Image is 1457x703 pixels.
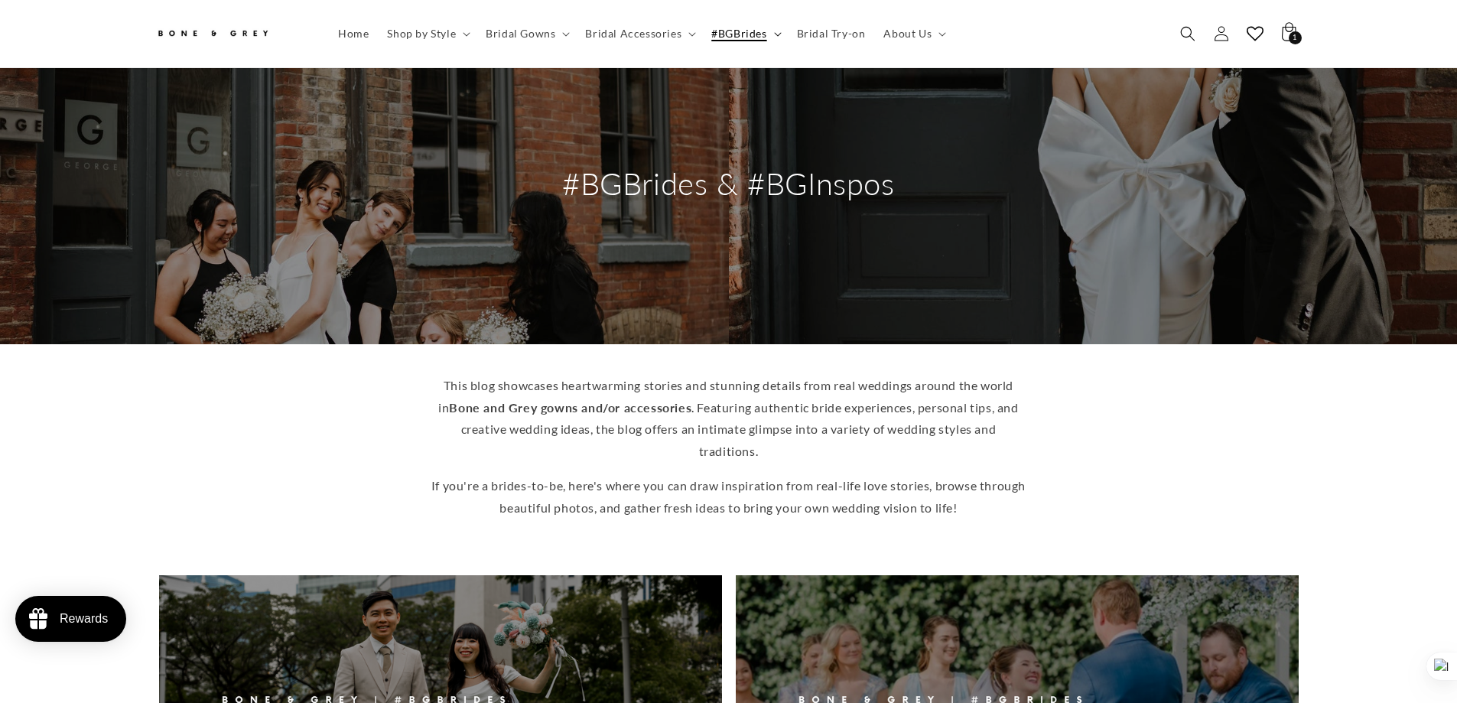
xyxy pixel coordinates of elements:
[562,164,895,203] h2: #BGBrides & #BGInspos
[155,21,270,47] img: Bone and Grey Bridal
[60,612,108,626] div: Rewards
[431,375,1027,463] p: This blog showcases heartwarming stories and stunning details from real weddings around the world...
[486,27,555,41] span: Bridal Gowns
[585,27,681,41] span: Bridal Accessories
[449,400,691,415] strong: Bone and Grey gowns and/or accessories
[1171,17,1205,50] summary: Search
[874,18,952,50] summary: About Us
[329,18,378,50] a: Home
[788,18,875,50] a: Bridal Try-on
[338,27,369,41] span: Home
[576,18,702,50] summary: Bridal Accessories
[378,18,476,50] summary: Shop by Style
[149,15,314,52] a: Bone and Grey Bridal
[1293,31,1297,44] span: 1
[711,27,766,41] span: #BGBrides
[476,18,576,50] summary: Bridal Gowns
[883,27,932,41] span: About Us
[797,27,866,41] span: Bridal Try-on
[702,18,787,50] summary: #BGBrides
[431,475,1027,519] p: If you're a brides-to-be, here's where you can draw inspiration from real-life love stories, brow...
[387,27,456,41] span: Shop by Style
